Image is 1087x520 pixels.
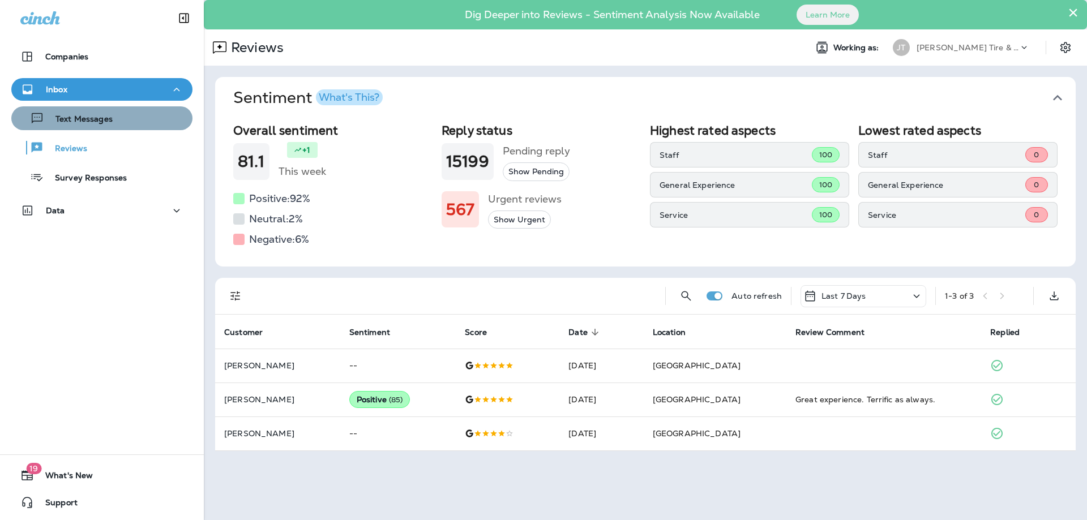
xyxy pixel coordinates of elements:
[11,464,192,487] button: 19What's New
[302,144,310,156] p: +1
[226,39,284,56] p: Reviews
[319,92,379,102] div: What's This?
[795,328,865,337] span: Review Comment
[488,210,551,229] button: Show Urgent
[44,114,113,125] p: Text Messages
[660,151,812,160] p: Staff
[11,165,192,189] button: Survey Responses
[168,7,200,29] button: Collapse Sidebar
[349,328,390,337] span: Sentiment
[215,119,1076,267] div: SentimentWhat's This?
[11,199,192,222] button: Data
[503,162,570,181] button: Show Pending
[568,328,588,337] span: Date
[819,180,832,190] span: 100
[11,491,192,514] button: Support
[34,471,93,484] span: What's New
[249,190,310,208] h5: Positive: 92 %
[819,210,832,220] span: 100
[224,395,331,404] p: [PERSON_NAME]
[340,416,456,450] td: --
[446,200,474,219] h1: 567
[868,151,1025,160] p: Staff
[11,45,192,68] button: Companies
[46,206,65,215] p: Data
[34,498,78,512] span: Support
[432,13,793,16] p: Dig Deeper into Reviews - Sentiment Analysis Now Available
[833,43,881,53] span: Working as:
[795,394,972,405] div: Great experience. Terrific as always.
[224,327,277,337] span: Customer
[559,416,643,450] td: [DATE]
[917,43,1018,52] p: [PERSON_NAME] Tire & Auto
[503,142,570,160] h5: Pending reply
[46,85,67,94] p: Inbox
[224,429,331,438] p: [PERSON_NAME]
[559,349,643,383] td: [DATE]
[559,383,643,416] td: [DATE]
[224,328,263,337] span: Customer
[1034,180,1039,190] span: 0
[893,39,910,56] div: JT
[442,123,641,137] h2: Reply status
[731,291,782,300] p: Auto refresh
[349,391,410,408] div: Positive
[340,349,456,383] td: --
[465,328,487,337] span: Score
[990,327,1034,337] span: Replied
[1034,150,1039,160] span: 0
[945,291,974,300] div: 1 - 3 of 3
[389,395,403,405] span: ( 85 )
[249,210,303,228] h5: Neutral: 2 %
[446,152,489,171] h1: 15199
[1034,210,1039,220] span: 0
[233,88,383,108] h1: Sentiment
[653,428,741,439] span: [GEOGRAPHIC_DATA]
[44,144,87,154] p: Reviews
[316,89,383,105] button: What's This?
[653,327,700,337] span: Location
[233,123,433,137] h2: Overall sentiment
[224,361,331,370] p: [PERSON_NAME]
[675,285,697,307] button: Search Reviews
[224,77,1085,119] button: SentimentWhat's This?
[568,327,602,337] span: Date
[868,210,1025,220] p: Service
[650,123,849,137] h2: Highest rated aspects
[44,173,127,184] p: Survey Responses
[238,152,265,171] h1: 81.1
[45,52,88,61] p: Companies
[797,5,859,25] button: Learn More
[488,190,562,208] h5: Urgent reviews
[653,360,741,371] span: [GEOGRAPHIC_DATA]
[868,181,1025,190] p: General Experience
[11,136,192,160] button: Reviews
[279,162,326,181] h5: This week
[990,328,1020,337] span: Replied
[653,394,741,405] span: [GEOGRAPHIC_DATA]
[1055,37,1076,58] button: Settings
[26,463,41,474] span: 19
[224,285,247,307] button: Filters
[1043,285,1065,307] button: Export as CSV
[858,123,1058,137] h2: Lowest rated aspects
[1068,3,1079,22] button: Close
[349,327,405,337] span: Sentiment
[660,181,812,190] p: General Experience
[11,106,192,130] button: Text Messages
[819,150,832,160] span: 100
[249,230,309,248] h5: Negative: 6 %
[11,78,192,101] button: Inbox
[465,327,502,337] span: Score
[795,327,879,337] span: Review Comment
[660,210,812,220] p: Service
[653,328,686,337] span: Location
[821,291,866,300] p: Last 7 Days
